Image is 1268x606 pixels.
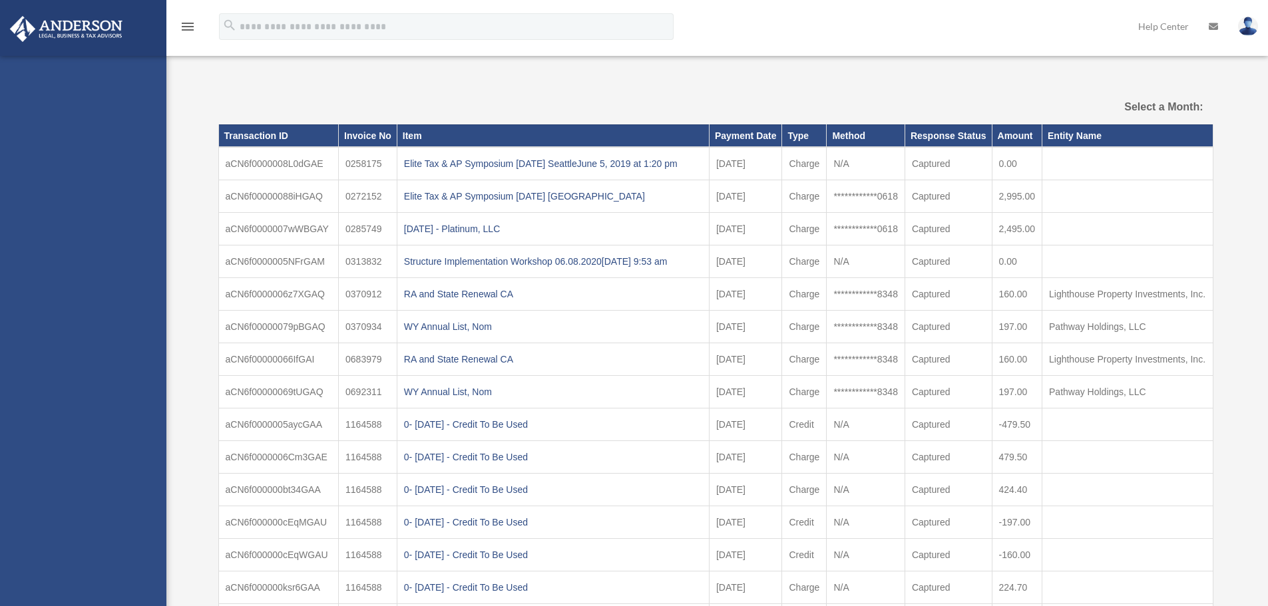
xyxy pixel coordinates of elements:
th: Item [397,124,709,147]
th: Response Status [905,124,992,147]
img: Anderson Advisors Platinum Portal [6,16,126,42]
td: aCN6f00000088iHGAQ [218,180,339,213]
td: 1164588 [339,441,397,474]
td: [DATE] [709,180,782,213]
td: Charge [782,147,827,180]
img: User Pic [1238,17,1258,36]
td: aCN6f00000069tUGAQ [218,376,339,408]
td: 0370912 [339,278,397,311]
div: 0- [DATE] - Credit To Be Used [404,448,702,466]
td: Charge [782,441,827,474]
div: WY Annual List, Nom [404,317,702,336]
td: Charge [782,343,827,376]
a: menu [180,23,196,35]
td: aCN6f000000ksr6GAA [218,571,339,604]
td: 1164588 [339,506,397,539]
td: aCN6f0000006Cm3GAE [218,441,339,474]
td: 0258175 [339,147,397,180]
td: 0313832 [339,245,397,278]
td: [DATE] [709,311,782,343]
td: [DATE] [709,245,782,278]
td: Captured [905,474,992,506]
td: 0370934 [339,311,397,343]
td: [DATE] [709,571,782,604]
td: Captured [905,539,992,571]
td: [DATE] [709,408,782,441]
td: Captured [905,213,992,245]
td: Pathway Holdings, LLC [1042,311,1213,343]
td: N/A [827,147,905,180]
td: -197.00 [992,506,1042,539]
td: 424.40 [992,474,1042,506]
td: Lighthouse Property Investments, Inc. [1042,278,1213,311]
td: aCN6f00000066IfGAI [218,343,339,376]
th: Entity Name [1042,124,1213,147]
div: Elite Tax & AP Symposium [DATE] [GEOGRAPHIC_DATA] [404,187,702,206]
div: 0- [DATE] - Credit To Be Used [404,578,702,597]
td: Credit [782,539,827,571]
td: 0272152 [339,180,397,213]
td: aCN6f0000005aycGAA [218,408,339,441]
td: [DATE] [709,441,782,474]
td: Captured [905,343,992,376]
td: N/A [827,539,905,571]
td: aCN6f0000006z7XGAQ [218,278,339,311]
div: Structure Implementation Workshop 06.08.2020[DATE] 9:53 am [404,252,702,271]
td: aCN6f000000cEqWGAU [218,539,339,571]
td: N/A [827,245,905,278]
th: Invoice No [339,124,397,147]
td: [DATE] [709,147,782,180]
td: 2,995.00 [992,180,1042,213]
td: aCN6f0000007wWBGAY [218,213,339,245]
td: Credit [782,408,827,441]
td: Charge [782,571,827,604]
td: 224.70 [992,571,1042,604]
td: Credit [782,506,827,539]
div: WY Annual List, Nom [404,382,702,401]
td: -479.50 [992,408,1042,441]
td: 160.00 [992,343,1042,376]
td: [DATE] [709,213,782,245]
td: 1164588 [339,571,397,604]
td: 2,495.00 [992,213,1042,245]
div: 0- [DATE] - Credit To Be Used [404,545,702,564]
td: Charge [782,376,827,408]
td: N/A [827,408,905,441]
div: RA and State Renewal CA [404,285,702,303]
i: search [222,18,237,33]
td: Charge [782,474,827,506]
td: Lighthouse Property Investments, Inc. [1042,343,1213,376]
label: Select a Month: [1057,98,1203,116]
td: Charge [782,278,827,311]
td: [DATE] [709,278,782,311]
td: Captured [905,278,992,311]
td: Captured [905,311,992,343]
td: Captured [905,408,992,441]
td: 0683979 [339,343,397,376]
td: 197.00 [992,376,1042,408]
th: Type [782,124,827,147]
th: Payment Date [709,124,782,147]
div: 0- [DATE] - Credit To Be Used [404,513,702,531]
td: Charge [782,245,827,278]
td: N/A [827,474,905,506]
td: Charge [782,213,827,245]
td: 0.00 [992,147,1042,180]
td: [DATE] [709,474,782,506]
td: 0285749 [339,213,397,245]
td: 1164588 [339,408,397,441]
td: [DATE] [709,506,782,539]
td: Captured [905,147,992,180]
td: Captured [905,441,992,474]
td: Captured [905,180,992,213]
td: Captured [905,245,992,278]
td: -160.00 [992,539,1042,571]
th: Method [827,124,905,147]
td: 479.50 [992,441,1042,474]
td: 197.00 [992,311,1042,343]
td: Captured [905,506,992,539]
td: N/A [827,441,905,474]
td: Charge [782,180,827,213]
td: N/A [827,506,905,539]
th: Amount [992,124,1042,147]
